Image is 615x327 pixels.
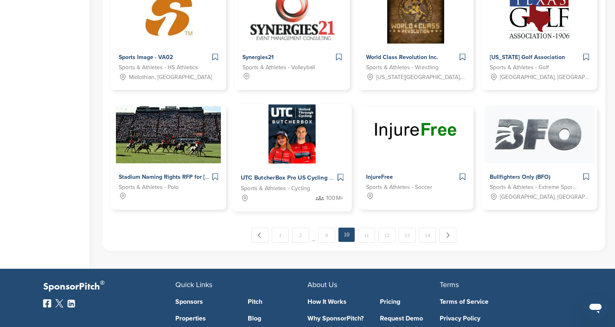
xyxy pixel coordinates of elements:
[484,106,594,163] img: Sponsorpitch & Bullfighters Only (BFO)
[482,106,597,210] a: Sponsorpitch & Bullfighters Only (BFO) Bullfighters Only (BFO) Sports & Athletes - Extreme Sports...
[490,173,550,180] span: Bullfighters Only (BFO)
[490,183,577,192] span: Sports & Athletes - Extreme Sports
[307,315,368,322] a: Why SponsorPitch?
[307,298,368,305] a: How It Works
[43,281,175,293] p: SponsorPitch
[232,105,352,212] a: Sponsorpitch & UTC ButcherBox Pro US Cycling Team Sports & Athletes - Cycling 100M+
[272,228,289,243] a: 1
[490,63,549,72] span: Sports & Athletes - Golf
[439,228,456,243] a: Next →
[582,294,608,320] iframe: Button to launch messaging window
[326,194,343,203] span: 100M+
[440,298,560,305] a: Terms of Service
[175,280,212,289] span: Quick Links
[119,173,262,180] span: Stadium Naming Rights RFP for [GEOGRAPHIC_DATA]
[251,228,268,243] a: ← Previous
[318,228,335,243] a: 9
[376,73,465,82] span: [US_STATE][GEOGRAPHIC_DATA], [GEOGRAPHIC_DATA], [GEOGRAPHIC_DATA], [GEOGRAPHIC_DATA], [GEOGRAPHIC...
[366,173,393,180] span: InjureFree
[307,280,337,289] span: About Us
[380,298,440,305] a: Pricing
[242,54,274,61] span: Synergies21
[241,174,344,182] span: UTC ButcherBox Pro US Cycling Team
[366,63,438,72] span: Sports & Athletes - Wrestling
[43,299,51,307] img: Facebook
[500,73,589,82] span: [GEOGRAPHIC_DATA], [GEOGRAPHIC_DATA], [GEOGRAPHIC_DATA], [GEOGRAPHIC_DATA], [GEOGRAPHIC_DATA], [G...
[292,228,309,243] a: 2
[55,299,63,307] img: Twitter
[378,228,395,243] a: 12
[440,280,459,289] span: Terms
[175,315,236,322] a: Properties
[241,184,310,193] span: Sports & Athletes - Cycling
[399,228,416,243] a: 13
[175,298,236,305] a: Sponsors
[366,183,432,192] span: Sports & Athletes - Soccer
[419,228,436,243] a: 14
[116,106,221,163] img: Sponsorpitch & Stadium Naming Rights RFP for Campo de Polo
[248,315,308,322] a: Blog
[312,228,316,242] span: …
[500,193,589,202] span: [GEOGRAPHIC_DATA], [GEOGRAPHIC_DATA]
[100,278,105,288] span: ®
[111,106,226,208] a: Sponsorpitch & Stadium Naming Rights RFP for Campo de Polo Stadium Naming Rights RFP for [GEOGRAP...
[129,73,212,82] span: Midlothian, [GEOGRAPHIC_DATA]
[490,54,565,61] span: [US_STATE] Golf Association
[338,228,355,242] em: 10
[366,54,438,61] span: World Class Revolution Inc.
[119,183,179,192] span: Sports & Athletes - Polo
[358,106,473,208] a: Sponsorpitch & InjureFree InjureFree Sports & Athletes - Soccer
[248,298,308,305] a: Pitch
[268,105,316,164] img: Sponsorpitch &
[440,315,560,322] a: Privacy Policy
[371,106,460,163] img: Sponsorpitch & InjureFree
[380,315,440,322] a: Request Demo
[358,228,375,243] a: 11
[119,54,173,61] span: Sports Image - VA02
[242,63,315,72] span: Sports & Athletes - Volleyball
[119,63,198,72] span: Sports & Athletes - HS Athletics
